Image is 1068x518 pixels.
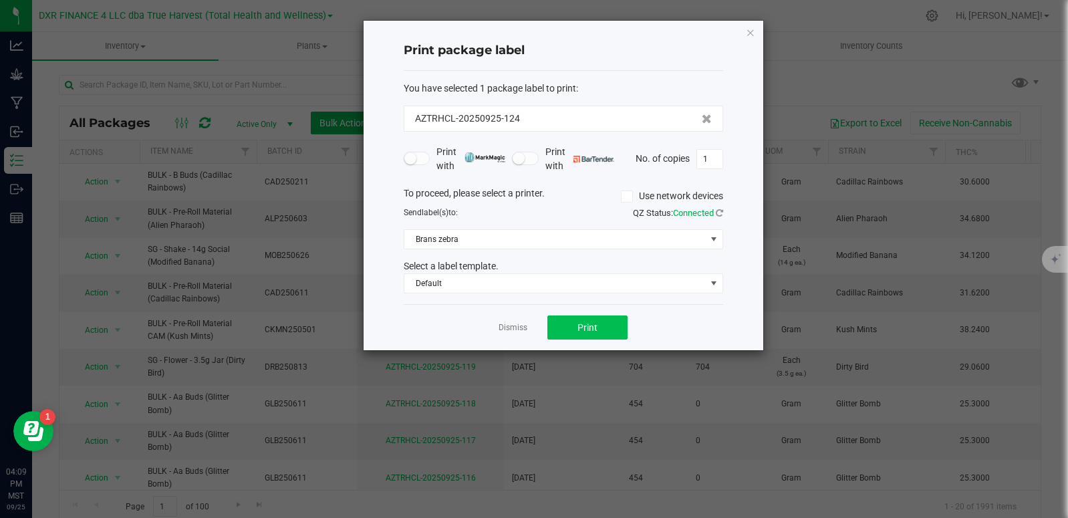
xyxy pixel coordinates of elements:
[404,83,576,94] span: You have selected 1 package label to print
[573,156,614,162] img: bartender.png
[394,186,733,207] div: To proceed, please select a printer.
[404,274,706,293] span: Default
[464,152,505,162] img: mark_magic_cybra.png
[547,315,628,340] button: Print
[415,112,520,126] span: AZTRHCL-20250925-124
[422,208,448,217] span: label(s)
[633,208,723,218] span: QZ Status:
[39,409,55,425] iframe: Resource center unread badge
[636,152,690,163] span: No. of copies
[404,230,706,249] span: Brans zebra
[673,208,714,218] span: Connected
[13,411,53,451] iframe: Resource center
[621,189,723,203] label: Use network devices
[577,322,597,333] span: Print
[404,82,723,96] div: :
[545,145,614,173] span: Print with
[436,145,505,173] span: Print with
[394,259,733,273] div: Select a label template.
[404,42,723,59] h4: Print package label
[499,322,527,334] a: Dismiss
[404,208,458,217] span: Send to:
